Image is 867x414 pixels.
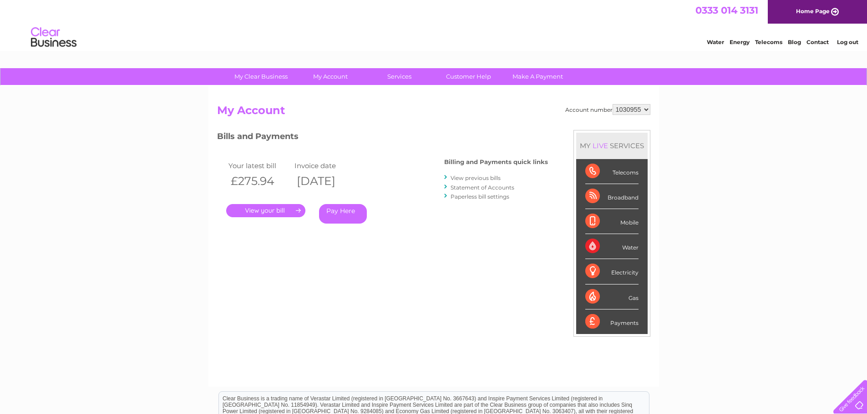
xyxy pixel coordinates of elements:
[576,133,648,159] div: MY SERVICES
[730,39,750,45] a: Energy
[707,39,724,45] a: Water
[565,104,650,115] div: Account number
[591,141,610,150] div: LIVE
[219,5,649,44] div: Clear Business is a trading name of Verastar Limited (registered in [GEOGRAPHIC_DATA] No. 3667643...
[319,204,367,224] a: Pay Here
[806,39,829,45] a: Contact
[451,193,509,200] a: Paperless bill settings
[585,234,639,259] div: Water
[362,68,437,85] a: Services
[755,39,782,45] a: Telecoms
[585,184,639,209] div: Broadband
[585,159,639,184] div: Telecoms
[788,39,801,45] a: Blog
[217,130,548,146] h3: Bills and Payments
[226,204,305,217] a: .
[585,284,639,309] div: Gas
[226,160,292,172] td: Your latest bill
[585,209,639,234] div: Mobile
[292,160,358,172] td: Invoice date
[500,68,575,85] a: Make A Payment
[837,39,858,45] a: Log out
[585,259,639,284] div: Electricity
[585,309,639,334] div: Payments
[451,184,514,191] a: Statement of Accounts
[695,5,758,16] a: 0333 014 3131
[431,68,506,85] a: Customer Help
[292,172,358,190] th: [DATE]
[226,172,292,190] th: £275.94
[223,68,299,85] a: My Clear Business
[451,175,501,181] a: View previous bills
[444,159,548,165] h4: Billing and Payments quick links
[217,104,650,121] h2: My Account
[293,68,368,85] a: My Account
[30,24,77,51] img: logo.png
